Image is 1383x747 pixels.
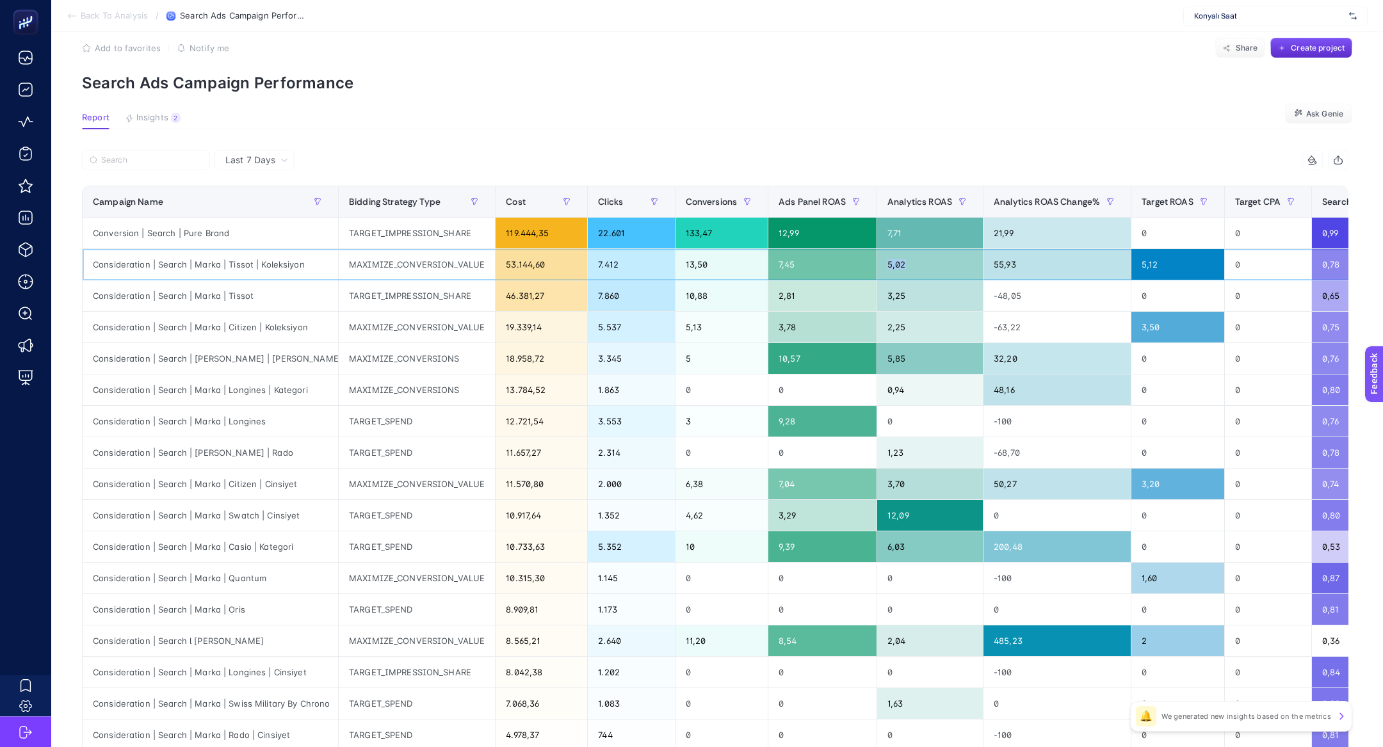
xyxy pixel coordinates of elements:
[180,11,308,21] span: Search Ads Campaign Performance
[339,406,495,437] div: TARGET_SPEND
[598,197,623,207] span: Clicks
[339,312,495,342] div: MAXIMIZE_CONVERSION_VALUE
[83,312,338,342] div: Consideration | Search | Marka | Citizen | Koleksiyon
[1225,249,1311,280] div: 0
[675,500,768,531] div: 4,62
[101,156,202,165] input: Search
[82,74,1352,92] p: Search Ads Campaign Performance
[983,469,1131,499] div: 50,27
[675,625,768,656] div: 11,20
[1131,531,1224,562] div: 0
[82,113,109,123] span: Report
[768,531,877,562] div: 9,39
[675,469,768,499] div: 6,38
[588,406,674,437] div: 3.553
[768,374,877,405] div: 0
[983,312,1131,342] div: -63,22
[1136,706,1156,727] div: 🔔
[768,218,877,248] div: 12,99
[675,437,768,468] div: 0
[675,249,768,280] div: 13,50
[994,197,1100,207] span: Analytics ROAS Change%
[675,688,768,719] div: 0
[496,531,587,562] div: 10.733,63
[983,437,1131,468] div: -68,70
[1225,218,1311,248] div: 0
[136,113,168,123] span: Insights
[339,688,495,719] div: TARGET_SPEND
[83,531,338,562] div: Consideration | Search | Marka | Casio | Kategori
[588,280,674,311] div: 7.860
[1131,500,1224,531] div: 0
[588,500,674,531] div: 1.352
[1235,197,1281,207] span: Target CPA
[496,657,587,687] div: 8.042,38
[83,500,338,531] div: Consideration | Search | Marka | Swatch | Cinsiyet
[1225,625,1311,656] div: 0
[496,312,587,342] div: 19.339,14
[983,625,1131,656] div: 485,23
[339,500,495,531] div: TARGET_SPEND
[768,280,877,311] div: 2,81
[496,343,587,374] div: 18.958,72
[339,594,495,625] div: TARGET_SPEND
[768,594,877,625] div: 0
[675,531,768,562] div: 10
[1225,469,1311,499] div: 0
[983,406,1131,437] div: -100
[83,280,338,311] div: Consideration | Search | Marka | Tissot
[8,4,49,14] span: Feedback
[496,374,587,405] div: 13.784,52
[877,218,983,248] div: 7,71
[82,43,161,53] button: Add to favorites
[588,249,674,280] div: 7.412
[83,374,338,405] div: Consideration | Search | Marka | Longines | Kategori
[1142,197,1193,207] span: Target ROAS
[95,43,161,53] span: Add to favorites
[983,343,1131,374] div: 32,20
[588,625,674,656] div: 2.640
[1161,711,1331,721] p: We generated new insights based on the metrics
[588,469,674,499] div: 2.000
[83,343,338,374] div: Consideration | Search | [PERSON_NAME] | [PERSON_NAME]
[83,657,338,687] div: Consideration | Search | Marka | Longines | Cinsiyet
[768,657,877,687] div: 0
[768,249,877,280] div: 7,45
[1131,374,1224,405] div: 0
[877,531,983,562] div: 6,03
[983,500,1131,531] div: 0
[877,594,983,625] div: 0
[983,374,1131,405] div: 48,16
[1131,657,1224,687] div: 0
[1225,594,1311,625] div: 0
[1131,688,1224,719] div: 0
[675,406,768,437] div: 3
[1225,312,1311,342] div: 0
[588,343,674,374] div: 3.345
[588,437,674,468] div: 2.314
[1131,469,1224,499] div: 3,20
[93,197,163,207] span: Campaign Name
[1131,437,1224,468] div: 0
[1131,312,1224,342] div: 3,50
[496,249,587,280] div: 53.144,60
[1225,500,1311,531] div: 0
[506,197,526,207] span: Cost
[983,218,1131,248] div: 21,99
[768,312,877,342] div: 3,78
[588,657,674,687] div: 1.202
[156,10,159,20] span: /
[983,563,1131,593] div: -100
[1285,104,1352,124] button: Ask Genie
[877,374,983,405] div: 0,94
[339,531,495,562] div: TARGET_SPEND
[83,249,338,280] div: Consideration | Search | Marka | Tissot | Koleksiyon
[675,280,768,311] div: 10,88
[496,218,587,248] div: 119.444,35
[1306,109,1343,119] span: Ask Genie
[339,374,495,405] div: MAXIMIZE_CONVERSIONS
[171,113,181,123] div: 2
[83,563,338,593] div: Consideration | Search | Marka | Quantum
[1215,38,1265,58] button: Share
[768,688,877,719] div: 0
